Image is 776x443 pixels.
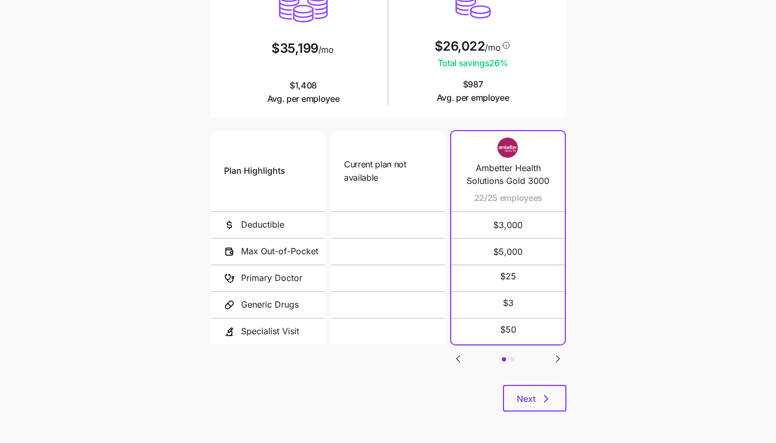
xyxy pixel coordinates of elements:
span: Next [517,392,535,405]
button: Go to next slide [551,352,565,366]
span: Avg. per employee [437,91,509,104]
span: Primary Doctor [241,271,302,285]
span: $35,199 [271,42,318,55]
span: $5,000 [464,239,552,264]
img: Carrier [487,138,530,158]
span: Plan Highlights [224,164,285,178]
span: Specialist Visit [241,325,299,338]
span: $1,408 [267,79,340,106]
span: Max Out-of-Pocket [241,245,318,258]
span: /mo [485,43,500,52]
span: Deductible [241,218,284,231]
span: Avg. per employee [267,92,340,106]
svg: Go to next slide [551,352,564,365]
span: $987 [437,78,509,104]
span: Ambetter Health Solutions Gold 3000 [464,162,552,188]
span: 22/25 employees [474,191,542,205]
span: $25 [500,270,516,283]
span: Total savings 26 % [435,57,511,70]
span: /mo [318,45,334,54]
span: $3,000 [464,212,552,238]
span: Current plan not available [344,158,432,184]
span: $26,022 [435,40,485,53]
span: $3 [503,296,514,310]
button: Go to previous slide [451,352,465,366]
svg: Go to previous slide [452,352,465,365]
button: Next [503,385,566,412]
span: Generic Drugs [241,298,299,311]
span: $50 [500,323,516,336]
